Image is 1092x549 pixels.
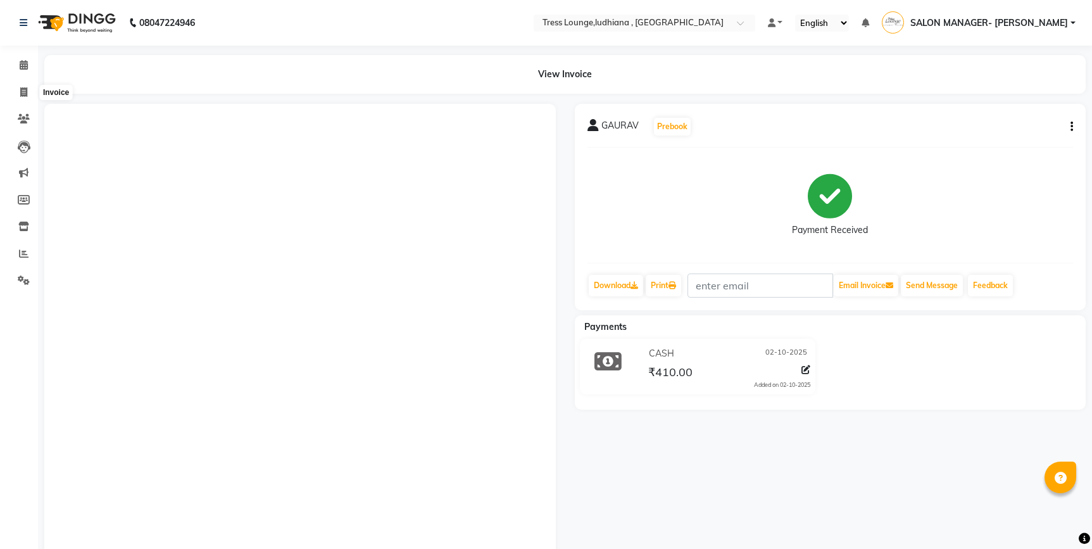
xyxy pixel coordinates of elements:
[910,16,1068,30] span: SALON MANAGER- [PERSON_NAME]
[792,224,868,237] div: Payment Received
[32,5,119,41] img: logo
[649,347,674,360] span: CASH
[882,11,904,34] img: SALON MANAGER- VASU
[901,275,963,296] button: Send Message
[601,119,639,137] span: GAURAV
[584,321,627,332] span: Payments
[646,275,681,296] a: Print
[765,347,807,360] span: 02-10-2025
[1039,498,1079,536] iframe: chat widget
[589,275,643,296] a: Download
[687,274,833,298] input: enter email
[139,5,195,41] b: 08047224946
[40,85,72,100] div: Invoice
[968,275,1013,296] a: Feedback
[44,55,1086,94] div: View Invoice
[654,118,691,136] button: Prebook
[648,365,693,382] span: ₹410.00
[754,381,810,389] div: Added on 02-10-2025
[834,275,898,296] button: Email Invoice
